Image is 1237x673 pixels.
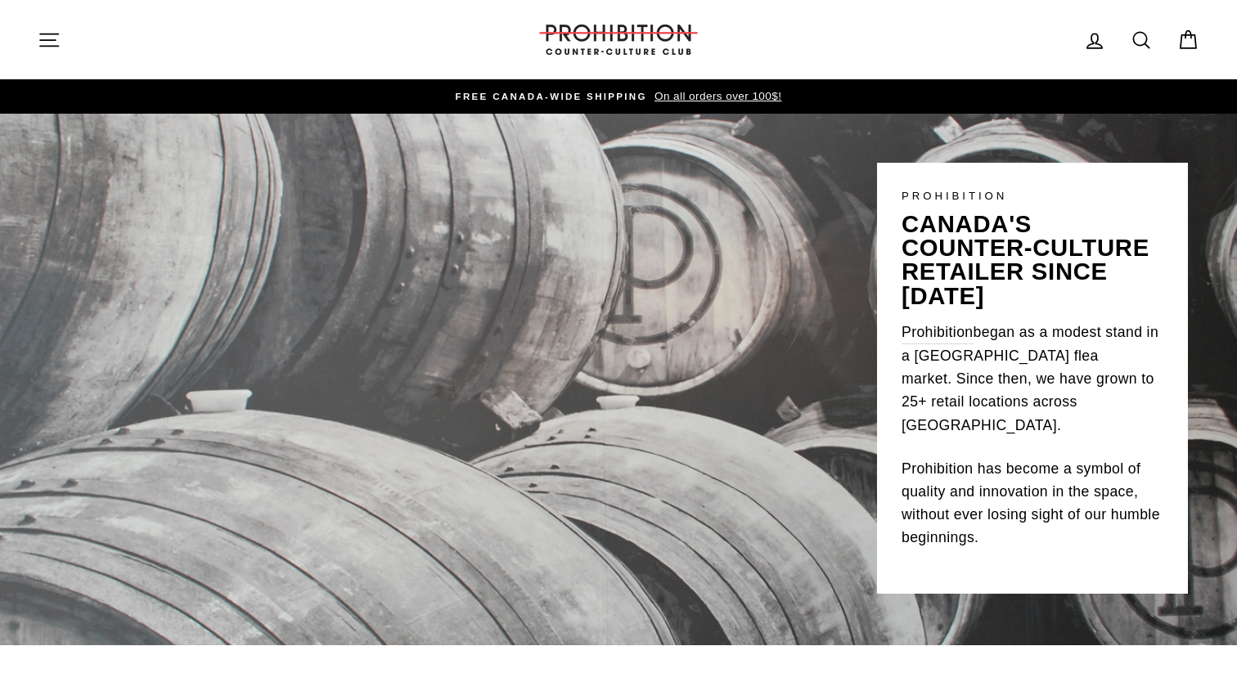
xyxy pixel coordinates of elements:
p: Prohibition has become a symbol of quality and innovation in the space, without ever losing sight... [902,457,1163,550]
p: canada's counter-culture retailer since [DATE] [902,213,1163,308]
p: began as a modest stand in a [GEOGRAPHIC_DATA] flea market. Since then, we have grown to 25+ reta... [902,321,1163,437]
img: PROHIBITION COUNTER-CULTURE CLUB [537,25,700,55]
a: Prohibition [902,321,974,344]
span: On all orders over 100$! [650,90,781,102]
p: PROHIBITION [902,187,1163,204]
a: FREE CANADA-WIDE SHIPPING On all orders over 100$! [42,87,1195,105]
span: FREE CANADA-WIDE SHIPPING [456,92,647,101]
